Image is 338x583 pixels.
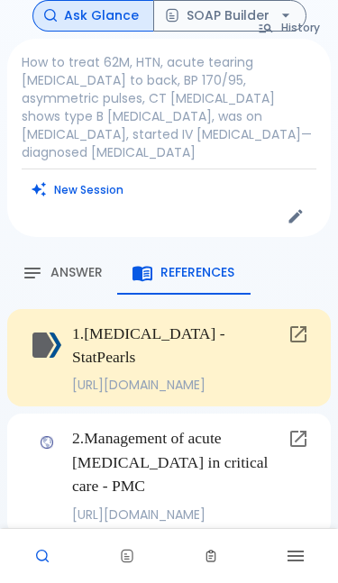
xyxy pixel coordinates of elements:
img: Management of acute aortic dissection in critical care - PMC [40,435,54,450]
p: 1 . [MEDICAL_DATA] - StatPearls [72,322,280,369]
button: Clears all inputs and results. [22,177,134,203]
p: How to treat 62M, HTN, acute tearing [MEDICAL_DATA] to back, BP 170/95, asymmetric pulses, CT [ME... [22,53,316,161]
button: History [249,14,331,41]
span: References [160,265,234,281]
button: Edit [282,203,309,230]
p: [URL][DOMAIN_NAME] [72,376,280,394]
span: Answer [50,265,103,281]
p: [URL][DOMAIN_NAME] [72,506,280,524]
img: Aortic Dissection - StatPearls [32,331,61,360]
p: 2 . Management of acute [MEDICAL_DATA] in critical care - PMC [72,426,280,497]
